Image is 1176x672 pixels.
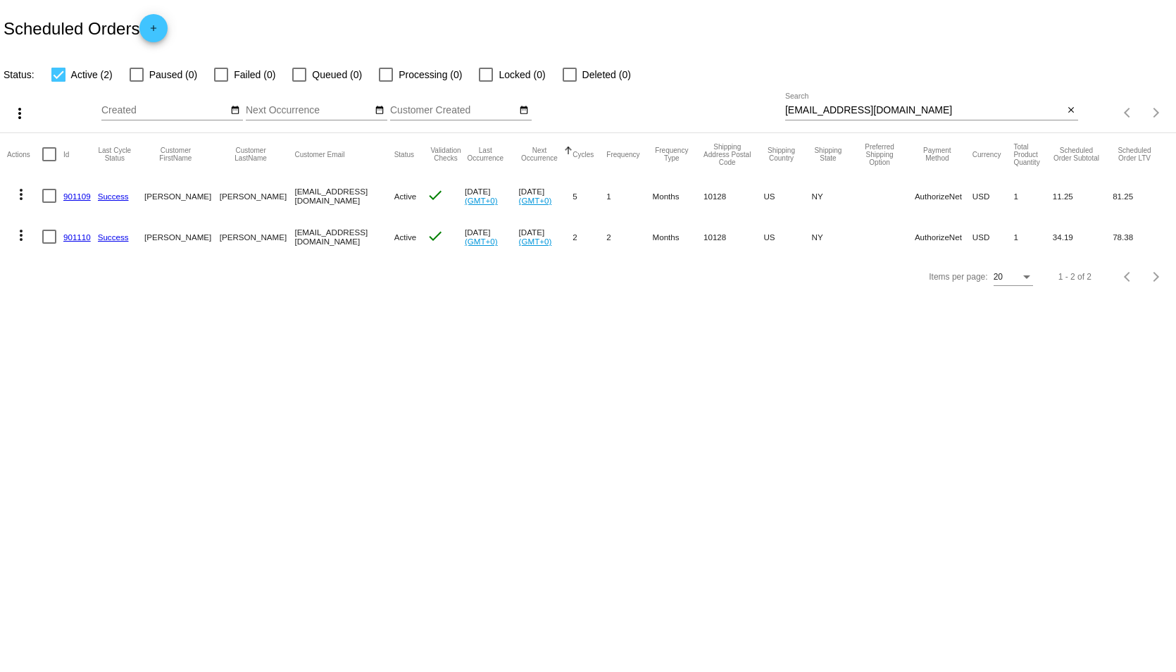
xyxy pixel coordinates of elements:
span: Queued (0) [312,66,362,83]
a: Success [98,232,129,242]
button: Change sorting for PaymentMethod.Type [915,147,960,162]
a: (GMT+0) [519,237,552,246]
mat-cell: USD [972,175,1014,216]
a: Success [98,192,129,201]
mat-icon: more_vert [11,105,28,122]
mat-cell: 10128 [703,216,763,257]
input: Customer Created [390,105,517,116]
button: Previous page [1114,263,1142,291]
span: Locked (0) [499,66,545,83]
mat-cell: Months [653,216,703,257]
a: 901109 [63,192,91,201]
mat-cell: [PERSON_NAME] [220,175,295,216]
button: Previous page [1114,99,1142,127]
mat-cell: 5 [573,175,606,216]
span: Status: [4,69,35,80]
mat-cell: NY [812,175,858,216]
mat-cell: [DATE] [465,175,519,216]
mat-cell: AuthorizeNet [915,216,972,257]
mat-cell: 11.25 [1053,175,1113,216]
button: Change sorting for CustomerLastName [220,147,282,162]
button: Change sorting for FrequencyType [653,147,691,162]
mat-cell: AuthorizeNet [915,175,972,216]
a: (GMT+0) [519,196,552,205]
mat-cell: 1 [1013,216,1052,257]
mat-cell: 34.19 [1053,216,1113,257]
mat-cell: 2 [573,216,606,257]
button: Change sorting for NextOccurrenceUtc [519,147,561,162]
mat-select: Items per page: [994,273,1033,282]
span: Failed (0) [234,66,275,83]
mat-cell: NY [812,216,858,257]
a: (GMT+0) [465,196,498,205]
span: Active (2) [71,66,113,83]
button: Change sorting for LastProcessingCycleId [98,147,132,162]
mat-header-cell: Total Product Quantity [1013,133,1052,175]
input: Search [785,105,1063,116]
button: Change sorting for LifetimeValue [1113,147,1156,162]
span: Deleted (0) [582,66,631,83]
mat-cell: US [763,216,811,257]
mat-cell: 1 [1013,175,1052,216]
mat-cell: [EMAIL_ADDRESS][DOMAIN_NAME] [294,216,394,257]
div: Items per page: [929,272,987,282]
mat-cell: [DATE] [519,216,573,257]
mat-cell: 2 [606,216,652,257]
mat-cell: [DATE] [465,216,519,257]
mat-cell: [PERSON_NAME] [144,216,220,257]
button: Change sorting for Status [394,150,414,158]
button: Change sorting for Frequency [606,150,639,158]
mat-icon: add [145,23,162,40]
span: Paused (0) [149,66,197,83]
mat-cell: [PERSON_NAME] [144,175,220,216]
mat-header-cell: Validation Checks [427,133,465,175]
input: Created [101,105,228,116]
button: Change sorting for ShippingState [812,147,845,162]
button: Next page [1142,263,1170,291]
span: Processing (0) [399,66,462,83]
input: Next Occurrence [246,105,373,116]
button: Change sorting for Id [63,150,69,158]
button: Change sorting for LastOccurrenceUtc [465,147,506,162]
button: Change sorting for CustomerFirstName [144,147,207,162]
mat-icon: date_range [230,105,240,116]
mat-icon: close [1066,105,1076,116]
div: 1 - 2 of 2 [1058,272,1091,282]
mat-icon: more_vert [13,227,30,244]
mat-cell: US [763,175,811,216]
mat-icon: check [427,228,444,244]
mat-cell: 81.25 [1113,175,1169,216]
span: 20 [994,272,1003,282]
mat-cell: 78.38 [1113,216,1169,257]
span: Active [394,232,417,242]
button: Change sorting for PreferredShippingOption [857,143,902,166]
mat-cell: [EMAIL_ADDRESS][DOMAIN_NAME] [294,175,394,216]
mat-cell: 1 [606,175,652,216]
button: Change sorting for Cycles [573,150,594,158]
mat-cell: USD [972,216,1014,257]
a: (GMT+0) [465,237,498,246]
a: 901110 [63,232,91,242]
mat-header-cell: Actions [7,133,42,175]
mat-cell: Months [653,175,703,216]
button: Change sorting for CustomerEmail [294,150,344,158]
button: Change sorting for Subtotal [1053,147,1100,162]
button: Clear [1063,104,1078,118]
mat-cell: [PERSON_NAME] [220,216,295,257]
h2: Scheduled Orders [4,14,168,42]
mat-icon: date_range [375,105,384,116]
button: Next page [1142,99,1170,127]
button: Change sorting for ShippingCountry [763,147,799,162]
mat-icon: date_range [519,105,529,116]
mat-cell: 10128 [703,175,763,216]
mat-icon: check [427,187,444,204]
button: Change sorting for ShippingPostcode [703,143,751,166]
mat-icon: more_vert [13,186,30,203]
mat-cell: [DATE] [519,175,573,216]
button: Change sorting for CurrencyIso [972,150,1001,158]
span: Active [394,192,417,201]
